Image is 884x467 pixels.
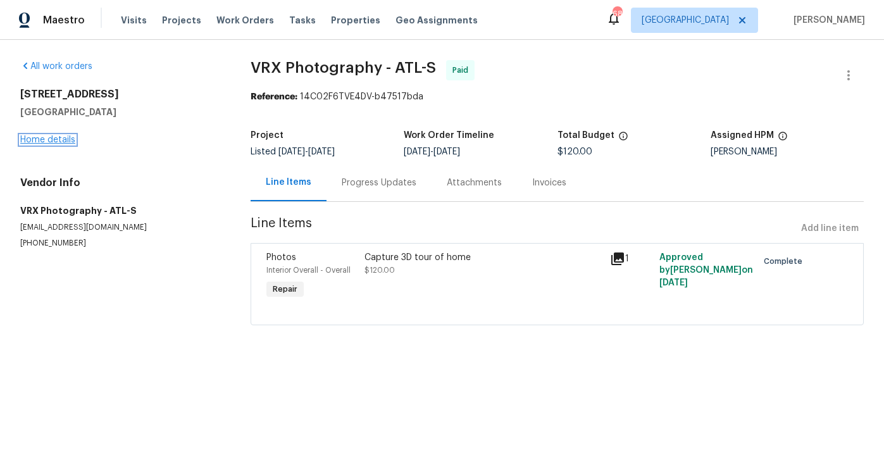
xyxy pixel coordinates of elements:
[404,147,460,156] span: -
[20,106,220,118] h5: [GEOGRAPHIC_DATA]
[43,14,85,27] span: Maestro
[251,131,283,140] h5: Project
[659,278,688,287] span: [DATE]
[216,14,274,27] span: Work Orders
[20,88,220,101] h2: [STREET_ADDRESS]
[395,14,478,27] span: Geo Assignments
[121,14,147,27] span: Visits
[342,177,416,189] div: Progress Updates
[404,131,494,140] h5: Work Order Timeline
[20,135,75,144] a: Home details
[20,62,92,71] a: All work orders
[433,147,460,156] span: [DATE]
[447,177,502,189] div: Attachments
[532,177,566,189] div: Invoices
[251,60,436,75] span: VRX Photography - ATL-S
[251,217,796,240] span: Line Items
[557,131,614,140] h5: Total Budget
[778,131,788,147] span: The hpm assigned to this work order.
[764,255,807,268] span: Complete
[404,147,430,156] span: [DATE]
[20,177,220,189] h4: Vendor Info
[613,8,621,20] div: 68
[266,253,296,262] span: Photos
[289,16,316,25] span: Tasks
[452,64,473,77] span: Paid
[711,131,774,140] h5: Assigned HPM
[642,14,729,27] span: [GEOGRAPHIC_DATA]
[659,253,753,287] span: Approved by [PERSON_NAME] on
[268,283,302,296] span: Repair
[162,14,201,27] span: Projects
[308,147,335,156] span: [DATE]
[618,131,628,147] span: The total cost of line items that have been proposed by Opendoor. This sum includes line items th...
[266,266,351,274] span: Interior Overall - Overall
[20,238,220,249] p: [PHONE_NUMBER]
[557,147,592,156] span: $120.00
[251,90,864,103] div: 14C02F6TVE4DV-b47517bda
[20,204,220,217] h5: VRX Photography - ATL-S
[610,251,652,266] div: 1
[711,147,864,156] div: [PERSON_NAME]
[251,92,297,101] b: Reference:
[364,266,395,274] span: $120.00
[788,14,865,27] span: [PERSON_NAME]
[331,14,380,27] span: Properties
[251,147,335,156] span: Listed
[20,222,220,233] p: [EMAIL_ADDRESS][DOMAIN_NAME]
[266,176,311,189] div: Line Items
[364,251,602,264] div: Capture 3D tour of home
[278,147,305,156] span: [DATE]
[278,147,335,156] span: -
